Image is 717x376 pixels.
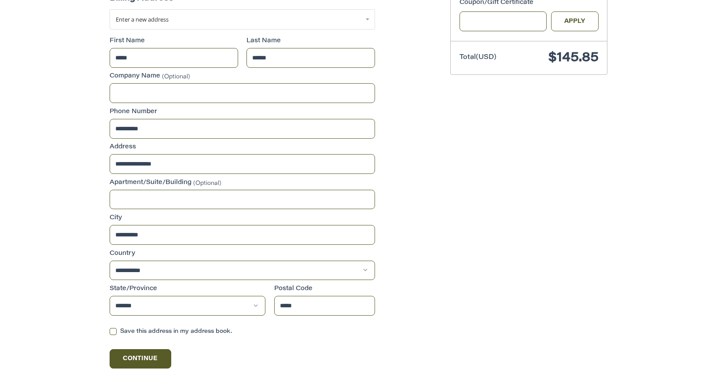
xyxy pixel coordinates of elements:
label: Last Name [246,37,375,46]
span: Enter a new address [116,15,169,23]
label: Company Name [110,72,375,81]
label: First Name [110,37,238,46]
label: State/Province [110,284,265,294]
button: Continue [110,349,171,369]
a: Enter or select a different address [110,9,375,29]
label: Phone Number [110,107,375,117]
label: City [110,214,375,223]
label: Address [110,143,375,152]
label: Postal Code [274,284,375,294]
label: Save this address in my address book. [110,328,375,335]
label: Apartment/Suite/Building [110,178,375,188]
input: Gift Certificate or Coupon Code [460,11,547,31]
span: Total (USD) [460,54,496,61]
small: (Optional) [162,74,190,80]
label: Country [110,249,375,258]
span: $145.85 [548,52,599,65]
button: Apply [551,11,599,31]
small: (Optional) [193,180,221,186]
